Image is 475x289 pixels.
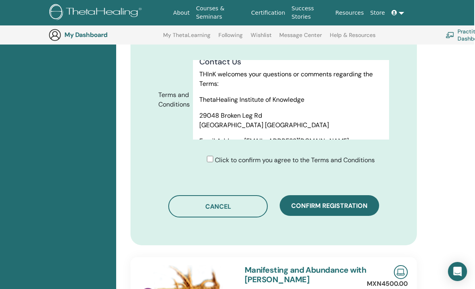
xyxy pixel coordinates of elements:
span: Click to confirm you agree to the Terms and Conditions [215,156,375,164]
label: Terms and Conditions [152,87,193,112]
div: Open Intercom Messenger [448,262,467,281]
a: Message Center [279,32,322,45]
span: Cancel [205,202,231,211]
a: Help & Resources [330,32,376,45]
img: generic-user-icon.jpg [49,29,61,41]
a: Store [367,6,388,20]
a: Courses & Seminars [193,1,248,24]
button: Confirm registration [280,195,379,216]
img: logo.png [49,4,144,22]
span: Confirm registration [291,202,368,210]
a: Certification [248,6,288,20]
p: Email Address: [EMAIL_ADDRESS][DOMAIN_NAME] [199,136,383,146]
a: Manifesting and Abundance with [PERSON_NAME] [245,265,366,285]
a: Following [218,32,243,45]
h3: My Dashboard [64,31,144,39]
img: chalkboard-teacher.svg [446,32,454,38]
p: MXN4500.00 [367,279,408,289]
a: Resources [332,6,367,20]
h4: Contact Us [199,57,383,66]
img: Live Online Seminar [394,265,408,279]
a: Success Stories [288,1,332,24]
a: My ThetaLearning [163,32,210,45]
button: Cancel [168,195,268,217]
a: About [170,6,193,20]
p: THInK welcomes your questions or comments regarding the Terms: [199,70,383,89]
p: [GEOGRAPHIC_DATA] [GEOGRAPHIC_DATA] [199,120,383,130]
p: 29048 Broken Leg Rd [199,111,383,120]
a: Wishlist [251,32,272,45]
p: ThetaHealing Institute of Knowledge [199,95,383,105]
